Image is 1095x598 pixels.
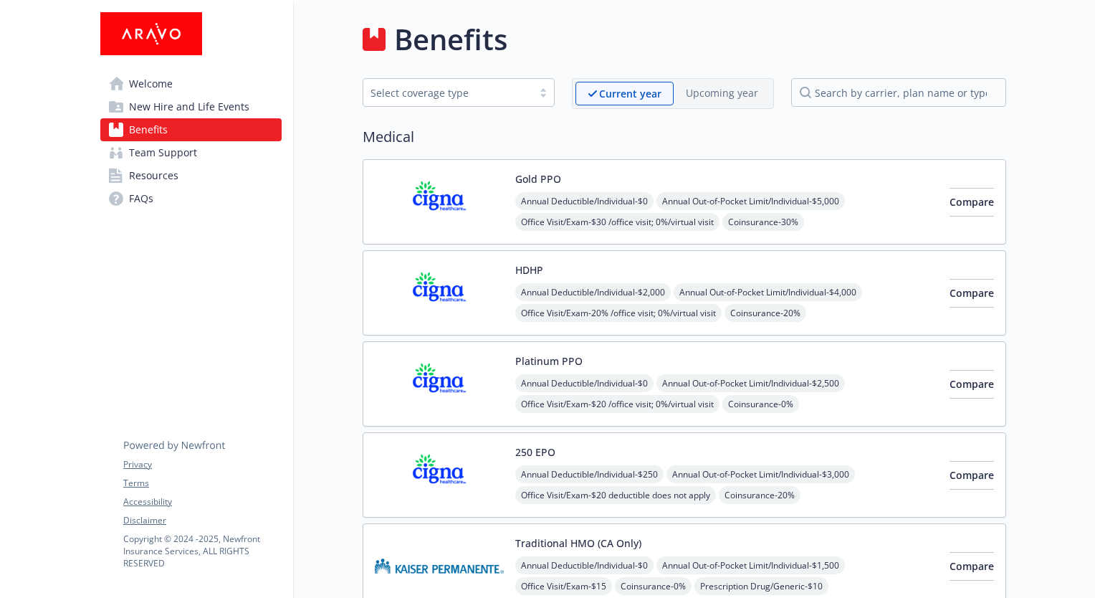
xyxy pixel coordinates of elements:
a: Disclaimer [123,514,281,527]
span: Office Visit/Exam - $20 /office visit; 0%/virtual visit [515,395,719,413]
span: Office Visit/Exam - $30 /office visit; 0%/virtual visit [515,213,719,231]
button: Compare [950,461,994,490]
span: Compare [950,195,994,209]
span: Coinsurance - 0% [615,577,692,595]
span: Coinsurance - 20% [725,304,806,322]
div: Select coverage type [370,85,525,100]
span: Annual Deductible/Individual - $2,000 [515,283,671,301]
span: Resources [129,164,178,187]
span: Annual Out-of-Pocket Limit/Individual - $4,000 [674,283,862,301]
span: Coinsurance - 0% [722,395,799,413]
span: Annual Out-of-Pocket Limit/Individual - $5,000 [656,192,845,210]
span: Compare [950,286,994,300]
span: Compare [950,377,994,391]
span: Compare [950,559,994,573]
span: Annual Deductible/Individual - $0 [515,192,654,210]
img: CIGNA carrier logo [375,445,504,506]
span: Coinsurance - 20% [719,486,800,504]
span: Team Support [129,141,197,164]
span: Annual Deductible/Individual - $250 [515,465,664,483]
span: Coinsurance - 30% [722,213,804,231]
span: Office Visit/Exam - 20% /office visit; 0%/virtual visit [515,304,722,322]
span: Annual Deductible/Individual - $0 [515,374,654,392]
p: Current year [599,86,661,101]
button: Compare [950,279,994,308]
span: Upcoming year [674,82,770,105]
a: Accessibility [123,495,281,508]
a: Terms [123,477,281,490]
p: Upcoming year [686,85,758,100]
a: Welcome [100,72,282,95]
a: New Hire and Life Events [100,95,282,118]
span: Annual Deductible/Individual - $0 [515,556,654,574]
span: New Hire and Life Events [129,95,249,118]
span: FAQs [129,187,153,210]
span: Compare [950,468,994,482]
button: 250 EPO [515,445,555,460]
img: CIGNA carrier logo [375,262,504,323]
a: Resources [100,164,282,187]
p: Copyright © 2024 - 2025 , Newfront Insurance Services, ALL RIGHTS RESERVED [123,533,281,569]
img: Kaiser Permanente Insurance Company carrier logo [375,536,504,597]
a: Benefits [100,118,282,141]
h1: Benefits [394,18,507,61]
span: Annual Out-of-Pocket Limit/Individual - $3,000 [666,465,855,483]
button: HDHP [515,262,543,277]
span: Annual Out-of-Pocket Limit/Individual - $2,500 [656,374,845,392]
button: Compare [950,552,994,581]
button: Traditional HMO (CA Only) [515,536,641,551]
button: Compare [950,370,994,399]
span: Annual Out-of-Pocket Limit/Individual - $1,500 [656,556,845,574]
span: Benefits [129,118,168,141]
span: Office Visit/Exam - $15 [515,577,612,595]
input: search by carrier, plan name or type [791,78,1006,107]
img: CIGNA carrier logo [375,353,504,414]
h2: Medical [363,126,1006,148]
button: Gold PPO [515,171,561,186]
button: Platinum PPO [515,353,583,369]
img: CIGNA carrier logo [375,171,504,232]
a: FAQs [100,187,282,210]
span: Welcome [129,72,173,95]
span: Prescription Drug/Generic - $10 [694,577,828,595]
a: Team Support [100,141,282,164]
button: Compare [950,188,994,217]
span: Office Visit/Exam - $20 deductible does not apply [515,486,716,504]
a: Privacy [123,458,281,471]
